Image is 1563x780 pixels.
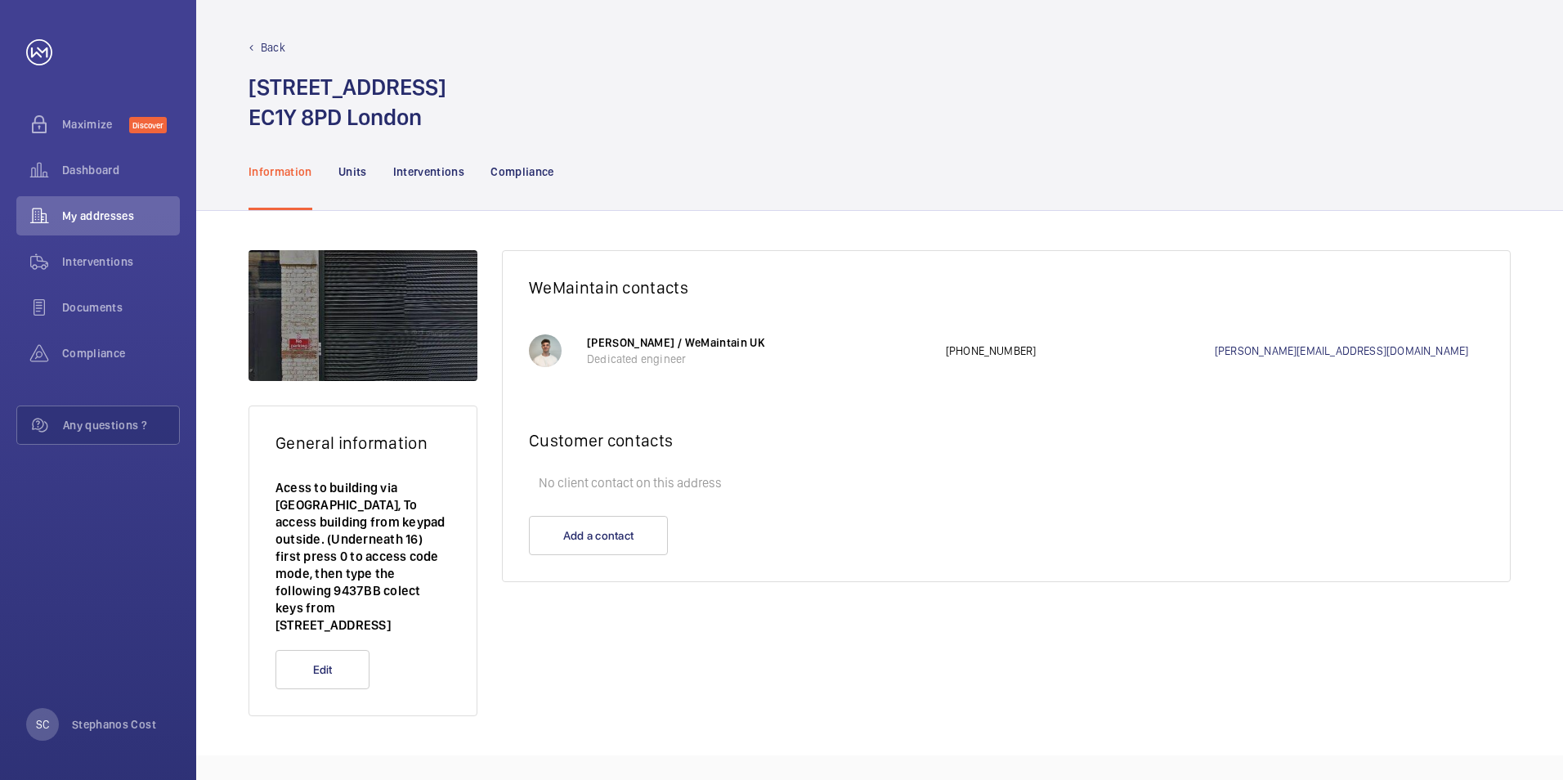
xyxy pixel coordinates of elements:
[129,117,167,133] span: Discover
[529,467,1484,500] p: No client contact on this address
[393,164,465,180] p: Interventions
[36,716,49,733] p: SC
[62,116,129,132] span: Maximize
[529,430,1484,451] h2: Customer contacts
[275,433,450,453] h2: General information
[261,39,285,56] p: Back
[249,72,446,132] h1: [STREET_ADDRESS] EC1Y 8PD London
[946,343,1215,359] p: [PHONE_NUMBER]
[587,351,929,367] p: Dedicated engineer
[72,716,156,733] p: Stephanos Cost
[62,345,180,361] span: Compliance
[63,417,179,433] span: Any questions ?
[249,164,312,180] p: Information
[587,334,929,351] p: [PERSON_NAME] / WeMaintain UK
[275,650,369,689] button: Edit
[490,164,554,180] p: Compliance
[62,162,180,178] span: Dashboard
[62,208,180,224] span: My addresses
[529,516,668,555] button: Add a contact
[62,253,180,270] span: Interventions
[275,479,450,634] p: Acess to building via [GEOGRAPHIC_DATA], To access building from keypad outside. (Underneath 16) ...
[338,164,367,180] p: Units
[62,299,180,316] span: Documents
[529,277,1484,298] h2: WeMaintain contacts
[1215,343,1484,359] a: [PERSON_NAME][EMAIL_ADDRESS][DOMAIN_NAME]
